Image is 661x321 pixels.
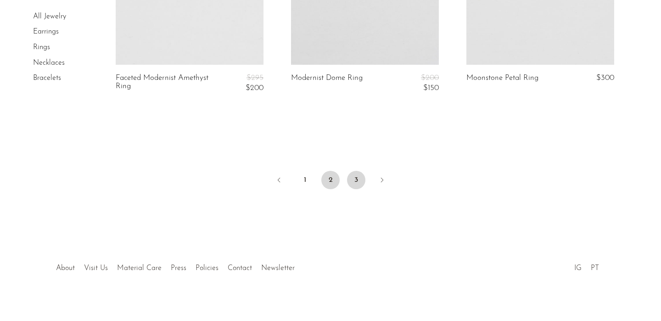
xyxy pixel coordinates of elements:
[51,257,299,275] ul: Quick links
[228,265,252,272] a: Contact
[117,265,162,272] a: Material Care
[591,265,599,272] a: PT
[246,74,263,82] span: $295
[33,74,61,82] a: Bracelets
[423,84,439,92] span: $150
[171,265,186,272] a: Press
[321,171,340,189] span: 2
[574,265,582,272] a: IG
[347,171,365,189] a: 3
[296,171,314,189] a: 1
[196,265,218,272] a: Policies
[56,265,75,272] a: About
[466,74,538,82] a: Moonstone Petal Ring
[596,74,614,82] span: $300
[116,74,213,93] a: Faceted Modernist Amethyst Ring
[33,44,50,51] a: Rings
[373,171,391,191] a: Next
[84,265,108,272] a: Visit Us
[421,74,439,82] span: $200
[270,171,288,191] a: Previous
[33,13,66,20] a: All Jewelry
[33,59,65,67] a: Necklaces
[570,257,604,275] ul: Social Medias
[291,74,363,93] a: Modernist Dome Ring
[33,28,59,36] a: Earrings
[246,84,263,92] span: $200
